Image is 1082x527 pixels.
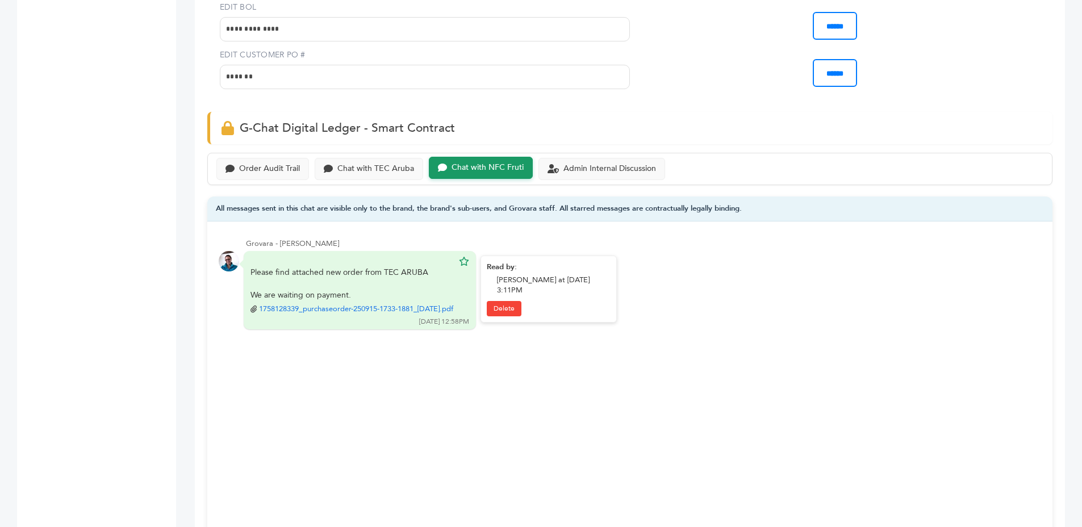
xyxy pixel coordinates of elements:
[487,262,517,272] strong: Read by:
[240,120,455,136] span: G-Chat Digital Ledger - Smart Contract
[259,304,453,314] a: 1758128339_purchaseorder-250915-1733-1881_[DATE].pdf
[207,196,1052,222] div: All messages sent in this chat are visible only to the brand, the brand's sub-users, and Grovara ...
[246,239,1041,249] div: Grovara - [PERSON_NAME]
[220,49,630,61] label: EDIT CUSTOMER PO #
[487,301,521,316] a: Delete
[250,267,453,315] div: Please find attached new order from TEC ARUBA
[452,163,524,173] div: Chat with NFC Fruti
[497,275,611,295] div: [PERSON_NAME] at [DATE] 3:11PM
[337,164,414,174] div: Chat with TEC Aruba
[563,164,656,174] div: Admin Internal Discussion
[250,290,453,301] div: We are waiting on payment.
[419,317,469,327] div: [DATE] 12:58PM
[239,164,300,174] div: Order Audit Trail
[220,2,630,13] label: EDIT BOL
